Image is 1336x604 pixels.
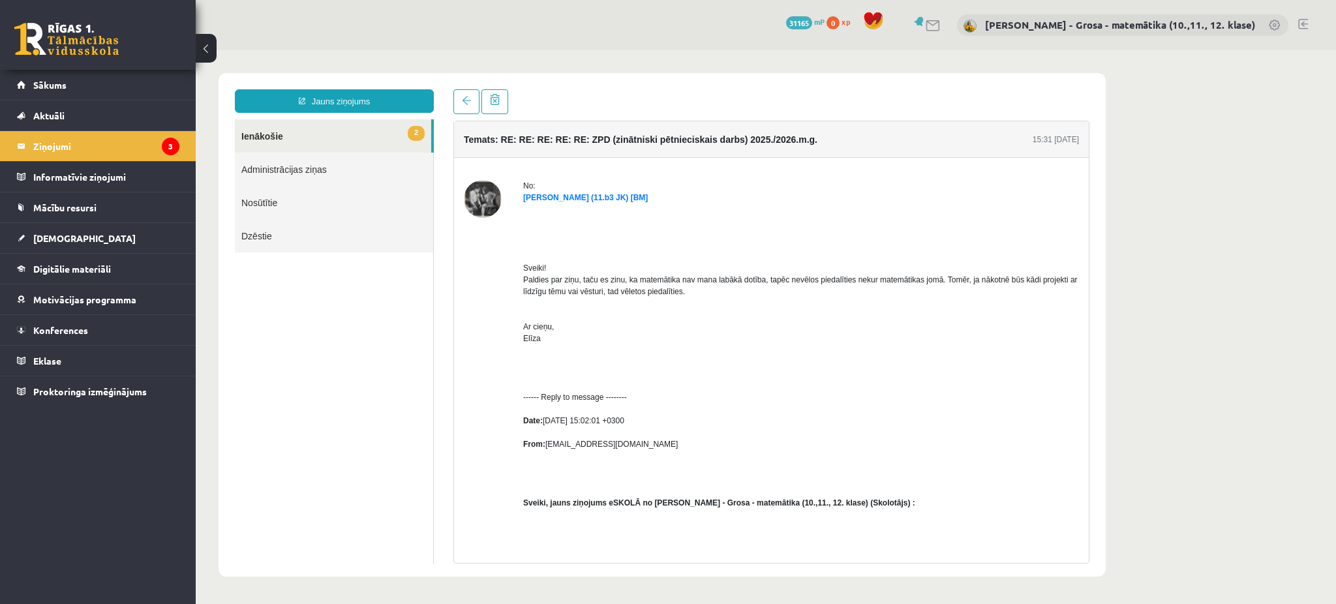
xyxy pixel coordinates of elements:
a: [PERSON_NAME] (11.b3 JK) [BM] [327,143,452,152]
a: Sākums [17,70,179,100]
b: From: [327,389,350,399]
div: No: [327,130,883,142]
legend: Informatīvie ziņojumi [33,162,179,192]
a: Eklase [17,346,179,376]
div: 15:31 [DATE] [837,83,883,95]
a: 31165 mP [786,16,825,27]
span: 2 [212,76,229,91]
a: Mācību resursi [17,192,179,222]
a: [PERSON_NAME] - Grosa - matemātika (10.,11., 12. klase) [985,18,1255,31]
span: Eklase [33,355,61,367]
a: Aktuāli [17,100,179,130]
h4: Temats: RE: RE: RE: RE: RE: ZPD (zinātniski pētnieciskais darbs) 2025./2026.m.g. [268,84,622,95]
a: Motivācijas programma [17,284,179,314]
img: Laima Tukāne - Grosa - matemātika (10.,11., 12. klase) [964,20,977,33]
span: Mācību resursi [33,202,97,213]
span: 31165 [786,16,812,29]
span: 0 [827,16,840,29]
legend: Ziņojumi [33,131,179,161]
a: 0 xp [827,16,857,27]
a: Nosūtītie [39,136,237,169]
a: Konferences [17,315,179,345]
i: 3 [162,138,179,155]
b: Sveiki, jauns ziņojums eSKOLĀ no [PERSON_NAME] - Grosa - matemātika (10.,11., 12. klase) (Skolotā... [327,448,720,457]
span: [DEMOGRAPHIC_DATA] [33,232,136,244]
a: Jauns ziņojums [39,39,238,63]
a: Rīgas 1. Tālmācības vidusskola [14,23,119,55]
a: Administrācijas ziņas [39,102,237,136]
span: Aktuāli [33,110,65,121]
a: Proktoringa izmēģinājums [17,376,179,406]
span: Proktoringa izmēģinājums [33,385,147,397]
a: Digitālie materiāli [17,254,179,284]
span: mP [814,16,825,27]
b: Date: [327,366,347,375]
span: Motivācijas programma [33,294,136,305]
img: Elīza Vēbere [268,130,306,168]
a: Informatīvie ziņojumi [17,162,179,192]
span: Konferences [33,324,88,336]
a: 2Ienākošie [39,69,235,102]
a: Ziņojumi3 [17,131,179,161]
span: Sākums [33,79,67,91]
a: [DEMOGRAPHIC_DATA] [17,223,179,253]
span: Digitālie materiāli [33,263,111,275]
a: Dzēstie [39,169,237,202]
span: xp [842,16,850,27]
